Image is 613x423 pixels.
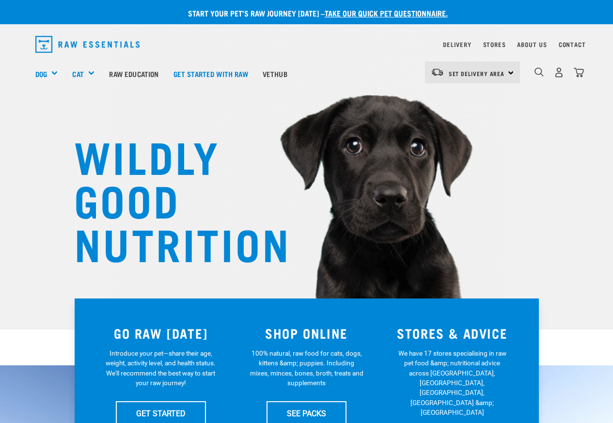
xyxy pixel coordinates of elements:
[385,326,519,341] h3: STORES & ADVICE
[431,68,444,77] img: van-moving.png
[74,133,268,264] h1: WILDLY GOOD NUTRITION
[35,68,47,79] a: Dog
[559,43,586,46] a: Contact
[443,43,471,46] a: Delivery
[72,68,83,79] a: Cat
[395,348,509,418] p: We have 17 stores specialising in raw pet food &amp; nutritional advice across [GEOGRAPHIC_DATA],...
[35,36,140,53] img: Raw Essentials Logo
[104,348,218,388] p: Introduce your pet—share their age, weight, activity level, and health status. We'll recommend th...
[28,32,586,57] nav: dropdown navigation
[517,43,547,46] a: About Us
[250,348,363,388] p: 100% natural, raw food for cats, dogs, kittens &amp; puppies. Including mixes, minces, bones, bro...
[574,67,584,78] img: home-icon@2x.png
[325,11,448,15] a: take our quick pet questionnaire.
[94,326,228,341] h3: GO RAW [DATE]
[483,43,506,46] a: Stores
[255,54,295,93] a: Vethub
[449,72,505,75] span: Set Delivery Area
[102,54,166,93] a: Raw Education
[166,54,255,93] a: Get started with Raw
[554,67,564,78] img: user.png
[239,326,374,341] h3: SHOP ONLINE
[534,67,544,77] img: home-icon-1@2x.png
